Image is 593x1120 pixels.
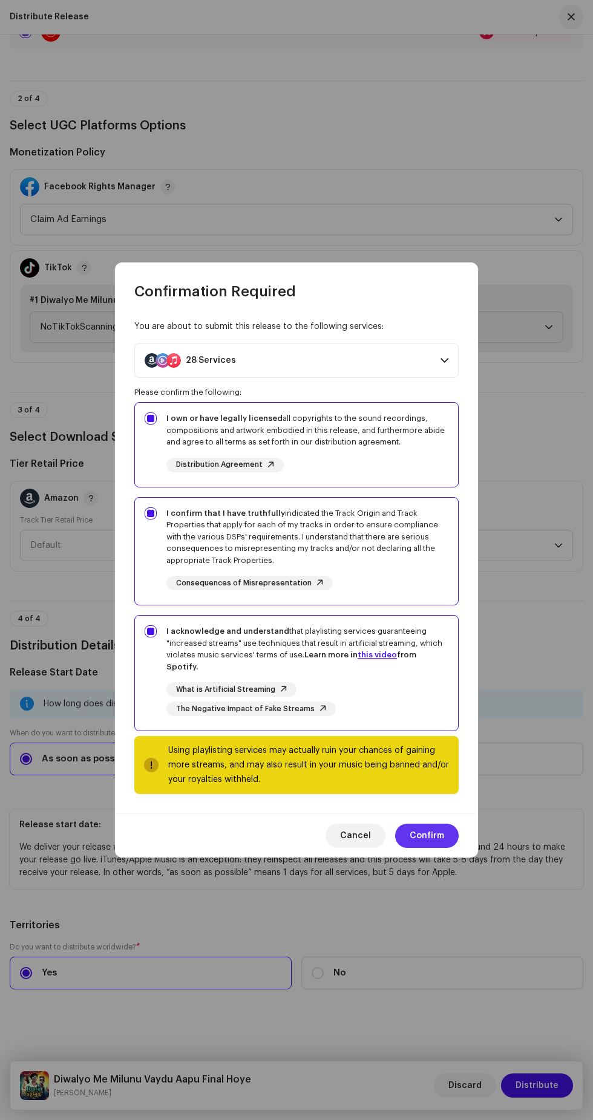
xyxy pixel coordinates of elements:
[166,414,283,422] strong: I own or have legally licensed
[134,321,459,333] div: You are about to submit this release to the following services:
[176,686,275,694] span: What is Artificial Streaming
[168,743,449,787] div: Using playlisting services may actually ruin your chances of gaining more streams, and may also r...
[166,507,448,567] div: indicated the Track Origin and Track Properties that apply for each of my tracks in order to ensu...
[186,356,236,365] div: 28 Services
[166,627,289,635] strong: I acknowledge and understand
[166,625,448,672] div: that playlisting services guaranteeing "increased streams" use techniques that result in artifici...
[410,824,444,848] span: Confirm
[176,579,312,587] span: Consequences of Misrepresentation
[395,824,459,848] button: Confirm
[358,651,397,659] a: this video
[134,388,459,397] div: Please confirm the following:
[134,282,296,301] span: Confirmation Required
[166,651,416,671] strong: Learn more in from Spotify.
[134,497,459,606] p-togglebutton: I confirm that I have truthfullyindicated the Track Origin and Track Properties that apply for ea...
[176,705,315,713] span: The Negative Impact of Fake Streams
[166,509,285,517] strong: I confirm that I have truthfully
[326,824,385,848] button: Cancel
[176,461,263,469] span: Distribution Agreement
[134,402,459,487] p-togglebutton: I own or have legally licensedall copyrights to the sound recordings, compositions and artwork em...
[134,615,459,731] p-togglebutton: I acknowledge and understandthat playlisting services guaranteeing "increased streams" use techni...
[166,412,448,448] div: all copyrights to the sound recordings, compositions and artwork embodied in this release, and fu...
[340,824,371,848] span: Cancel
[134,343,459,378] p-accordion-header: 28 Services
